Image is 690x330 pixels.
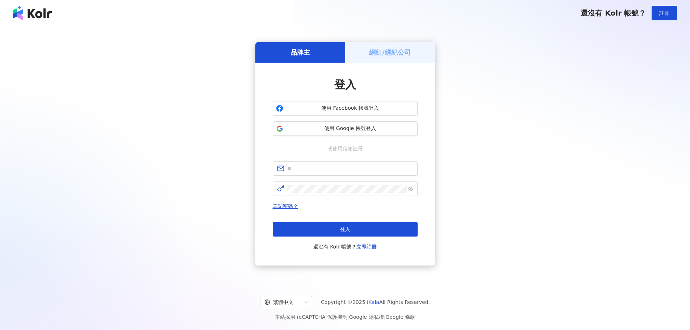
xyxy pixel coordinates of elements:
[275,313,415,321] span: 本站採用 reCAPTCHA 保護機制
[408,186,413,191] span: eye-invisible
[286,105,414,112] span: 使用 Facebook 帳號登入
[322,145,368,153] span: 或使用信箱註冊
[340,226,350,232] span: 登入
[384,314,386,320] span: |
[286,125,414,132] span: 使用 Google 帳號登入
[334,78,356,91] span: 登入
[13,6,52,20] img: logo
[321,298,430,306] span: Copyright © 2025 All Rights Reserved.
[652,6,677,20] button: 註冊
[313,242,377,251] span: 還沒有 Kolr 帳號？
[273,222,418,237] button: 登入
[273,121,418,136] button: 使用 Google 帳號登入
[581,9,646,17] span: 還沒有 Kolr 帳號？
[264,296,301,308] div: 繁體中文
[659,10,669,16] span: 註冊
[385,314,415,320] a: Google 條款
[367,299,379,305] a: iKala
[273,101,418,116] button: 使用 Facebook 帳號登入
[347,314,349,320] span: |
[290,48,310,57] h5: 品牌主
[356,244,377,250] a: 立即註冊
[349,314,384,320] a: Google 隱私權
[273,203,298,209] a: 忘記密碼？
[369,48,411,57] h5: 網紅/經紀公司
